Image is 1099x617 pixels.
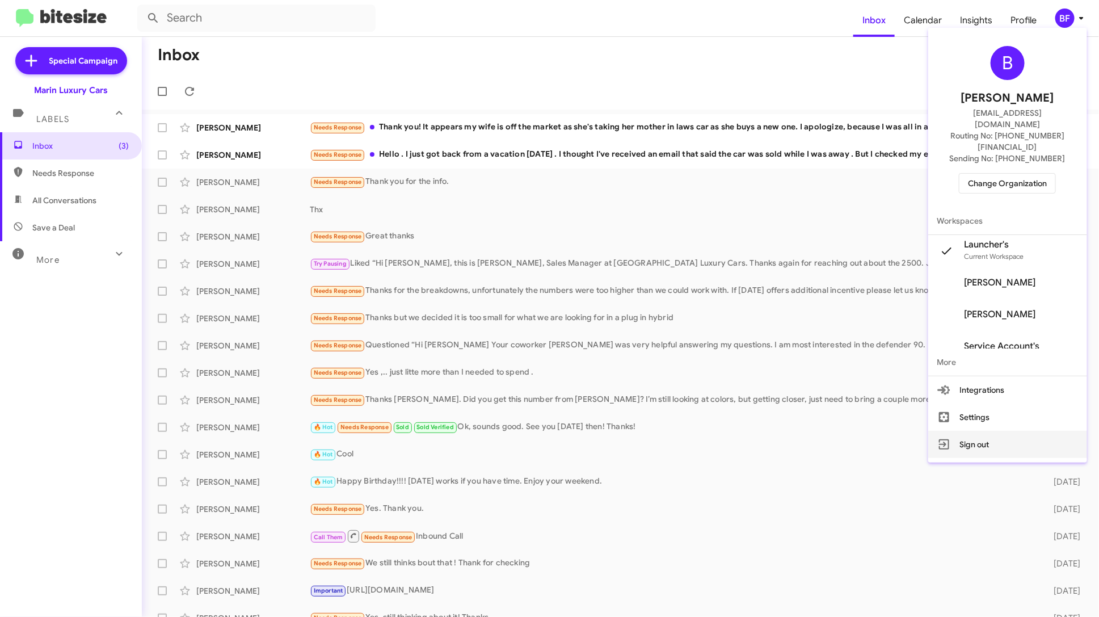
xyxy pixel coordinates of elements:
span: More [928,349,1087,376]
span: [PERSON_NAME] [965,309,1036,320]
span: Routing No: [PHONE_NUMBER][FINANCIAL_ID] [942,130,1073,153]
button: Change Organization [959,173,1056,194]
span: Service Account's [965,341,1040,352]
button: Settings [928,404,1087,431]
span: Workspaces [928,207,1087,234]
span: Launcher's [965,239,1024,250]
span: Current Workspace [965,252,1024,261]
button: Sign out [928,431,1087,458]
span: [PERSON_NAME] [965,277,1036,288]
button: Integrations [928,376,1087,404]
span: Sending No: [PHONE_NUMBER] [950,153,1066,164]
span: Change Organization [968,174,1047,193]
span: [PERSON_NAME] [961,89,1054,107]
div: B [991,46,1025,80]
span: [EMAIL_ADDRESS][DOMAIN_NAME] [942,107,1073,130]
